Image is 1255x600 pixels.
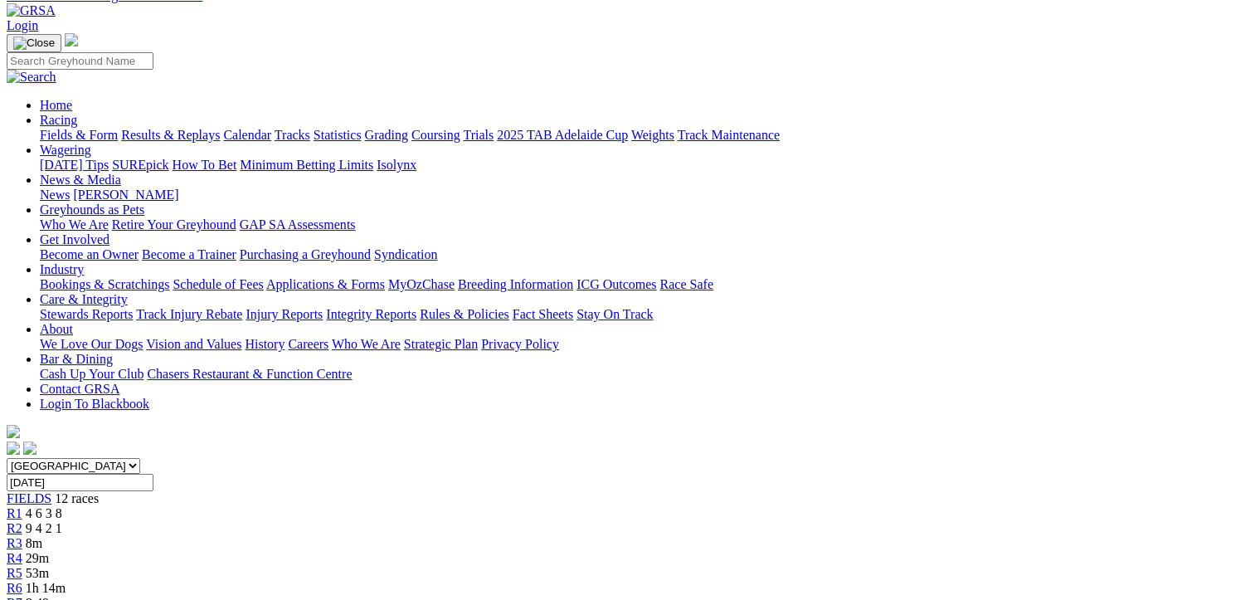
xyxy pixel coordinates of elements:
a: ICG Outcomes [576,277,656,291]
a: News [40,188,70,202]
a: Careers [288,337,328,351]
a: 2025 TAB Adelaide Cup [497,128,628,142]
a: History [245,337,285,351]
a: R3 [7,536,22,550]
a: Minimum Betting Limits [240,158,373,172]
a: Bookings & Scratchings [40,277,169,291]
a: MyOzChase [388,277,455,291]
a: Breeding Information [458,277,573,291]
a: Strategic Plan [404,337,478,351]
a: Bar & Dining [40,352,113,366]
span: R6 [7,581,22,595]
a: Grading [365,128,408,142]
a: Stay On Track [576,307,653,321]
a: Integrity Reports [326,307,416,321]
a: Results & Replays [121,128,220,142]
a: [PERSON_NAME] [73,188,178,202]
a: Track Maintenance [678,128,780,142]
div: Racing [40,128,1248,143]
a: Fields & Form [40,128,118,142]
a: Statistics [314,128,362,142]
a: Contact GRSA [40,382,119,396]
a: Injury Reports [246,307,323,321]
a: Become a Trainer [142,247,236,261]
a: Who We Are [40,217,109,232]
a: Race Safe [659,277,713,291]
a: Login To Blackbook [40,397,149,411]
a: We Love Our Dogs [40,337,143,351]
a: Wagering [40,143,91,157]
div: Wagering [40,158,1248,173]
a: GAP SA Assessments [240,217,356,232]
a: Weights [631,128,674,142]
span: 4 6 3 8 [26,506,62,520]
div: About [40,337,1248,352]
a: R2 [7,521,22,535]
img: GRSA [7,3,56,18]
a: Login [7,18,38,32]
span: 29m [26,551,49,565]
span: 9 4 2 1 [26,521,62,535]
a: Coursing [411,128,460,142]
a: Syndication [374,247,437,261]
span: 53m [26,566,49,580]
div: Industry [40,277,1248,292]
a: Home [40,98,72,112]
img: Close [13,37,55,50]
img: twitter.svg [23,441,36,455]
a: Care & Integrity [40,292,128,306]
a: R1 [7,506,22,520]
div: Greyhounds as Pets [40,217,1248,232]
a: Applications & Forms [266,277,385,291]
a: How To Bet [173,158,237,172]
a: Calendar [223,128,271,142]
span: 8m [26,536,42,550]
a: Tracks [275,128,310,142]
img: Search [7,70,56,85]
div: News & Media [40,188,1248,202]
a: FIELDS [7,491,51,505]
input: Search [7,52,153,70]
a: SUREpick [112,158,168,172]
a: Vision and Values [146,337,241,351]
a: Fact Sheets [513,307,573,321]
a: About [40,322,73,336]
img: facebook.svg [7,441,20,455]
a: Trials [463,128,494,142]
button: Toggle navigation [7,34,61,52]
div: Care & Integrity [40,307,1248,322]
a: Track Injury Rebate [136,307,242,321]
span: 12 races [55,491,99,505]
a: Isolynx [377,158,416,172]
a: Racing [40,113,77,127]
a: R4 [7,551,22,565]
a: Chasers Restaurant & Function Centre [147,367,352,381]
a: Stewards Reports [40,307,133,321]
a: Rules & Policies [420,307,509,321]
img: logo-grsa-white.png [7,425,20,438]
div: Bar & Dining [40,367,1248,382]
a: Greyhounds as Pets [40,202,144,217]
a: Retire Your Greyhound [112,217,236,232]
a: Cash Up Your Club [40,367,143,381]
input: Select date [7,474,153,491]
div: Get Involved [40,247,1248,262]
span: 1h 14m [26,581,66,595]
a: Get Involved [40,232,109,246]
a: Become an Owner [40,247,139,261]
a: News & Media [40,173,121,187]
a: Schedule of Fees [173,277,263,291]
a: Industry [40,262,84,276]
a: Who We Are [332,337,401,351]
img: logo-grsa-white.png [65,33,78,46]
a: R5 [7,566,22,580]
a: Purchasing a Greyhound [240,247,371,261]
a: [DATE] Tips [40,158,109,172]
a: Privacy Policy [481,337,559,351]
